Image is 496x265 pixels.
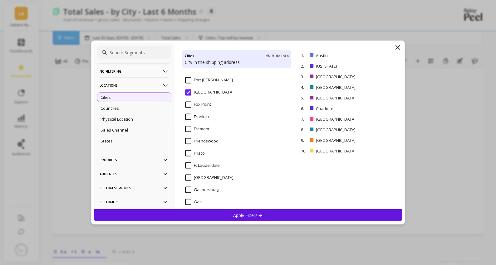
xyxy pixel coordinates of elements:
span: Hide Info [266,53,289,58]
p: [GEOGRAPHIC_DATA] [316,127,377,132]
p: Locations [100,77,169,93]
h4: Cities [185,52,194,59]
p: Customers [100,194,169,210]
input: Search Segments [97,46,171,59]
p: States [101,138,113,144]
p: 9. [301,137,307,143]
span: Gainesville [185,174,233,181]
p: [GEOGRAPHIC_DATA] [316,84,377,90]
span: Franklin [185,113,209,120]
span: Fort Worth [185,89,233,95]
span: Fox Point [185,101,211,108]
span: Frisco [185,150,205,156]
p: 8. [301,127,307,132]
p: Products [100,152,169,168]
p: Cities [101,94,111,100]
p: [GEOGRAPHIC_DATA] [316,74,377,79]
p: Austin [316,53,363,58]
p: [GEOGRAPHIC_DATA] [316,148,377,154]
p: No filtering [100,63,169,79]
p: 6. [301,106,307,111]
p: [GEOGRAPHIC_DATA] [316,95,377,101]
p: Apply Filters [233,212,263,218]
p: 5. [301,95,307,101]
p: Audiences [100,166,169,182]
span: Fort Lee [185,77,233,83]
p: Physical Location [101,116,133,122]
p: [GEOGRAPHIC_DATA] [316,137,377,143]
p: 3. [301,74,307,79]
span: Gaithersburg [185,186,219,193]
p: Sales Channel [101,127,128,133]
p: Orders [100,208,169,224]
p: City in the shipping address [185,59,289,65]
p: Charlotte [316,106,366,111]
span: Galt [185,199,202,205]
p: [US_STATE] [316,63,368,69]
p: Custom Segments [100,180,169,196]
p: 4. [301,84,307,90]
span: Fremont [185,126,209,132]
span: Ft Lauderdale [185,162,220,168]
p: 2. [301,63,307,69]
p: [GEOGRAPHIC_DATA] [316,116,377,122]
span: Friendswood [185,138,219,144]
p: 7. [301,116,307,122]
p: 10. [301,148,307,154]
p: Countries [101,105,119,111]
p: 1. [301,53,307,58]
